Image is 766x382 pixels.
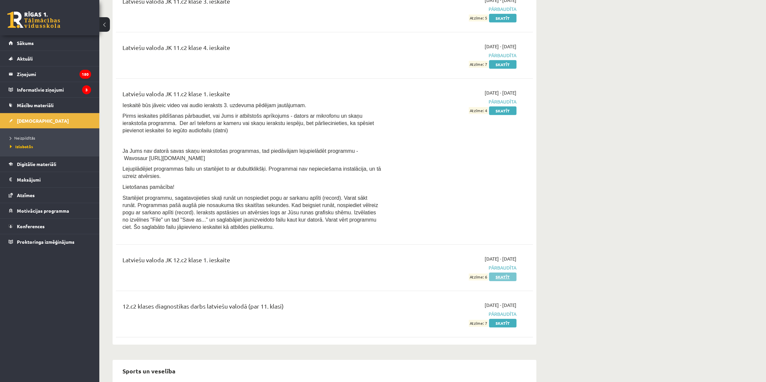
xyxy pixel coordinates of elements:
a: Skatīt [489,14,516,22]
span: Proktoringa izmēģinājums [17,239,74,245]
span: Ieskaitē būs jāveic video vai audio ieraksts 3. uzdevuma pēdējam jautājumam. [122,103,306,108]
i: 3 [82,85,91,94]
legend: Informatīvie ziņojumi [17,82,91,97]
a: Skatīt [489,319,516,327]
a: Proktoringa izmēģinājums [9,234,91,249]
legend: Ziņojumi [17,66,91,82]
div: 12.c2 klases diagnostikas darbs latviešu valodā (par 11. klasi) [122,302,382,314]
span: [DATE] - [DATE] [485,255,516,262]
a: Izlabotās [10,144,93,149]
i: 180 [79,70,91,79]
h2: Sports un veselība [116,363,182,379]
span: Pārbaudīta [392,6,516,13]
span: [DEMOGRAPHIC_DATA] [17,118,69,124]
a: Neizpildītās [10,135,93,141]
span: Digitālie materiāli [17,161,56,167]
div: Latviešu valoda JK 11.c2 klase 4. ieskaite [122,43,382,55]
a: Skatīt [489,60,516,69]
span: Pārbaudīta [392,311,516,318]
span: Aktuāli [17,56,33,62]
a: Maksājumi [9,172,91,187]
span: Pārbaudīta [392,52,516,59]
a: Atzīmes [9,188,91,203]
a: Motivācijas programma [9,203,91,218]
span: Atzīme: 4 [469,107,488,114]
span: Atzīme: 7 [469,320,488,327]
a: Konferences [9,219,91,234]
span: Lejuplādējiet programmas failu un startējiet to ar dubultklikšķi. Programmai nav nepieciešama ins... [122,166,381,179]
span: Pirms ieskaites pildīšanas pārbaudiet, vai Jums ir atbilstošs aprīkojums - dators ar mikrofonu un... [122,113,374,133]
a: [DEMOGRAPHIC_DATA] [9,113,91,128]
legend: Maksājumi [17,172,91,187]
a: Rīgas 1. Tālmācības vidusskola [7,12,60,28]
span: Atzīme: 7 [469,61,488,68]
span: Izlabotās [10,144,33,149]
a: Aktuāli [9,51,91,66]
span: Sākums [17,40,34,46]
span: Mācību materiāli [17,102,54,108]
a: Digitālie materiāli [9,156,91,172]
span: Startējiet programmu, sagatavojieties skaļi runāt un nospiediet pogu ar sarkanu aplīti (record). ... [122,195,378,230]
span: [DATE] - [DATE] [485,302,516,309]
span: Atzīmes [17,192,35,198]
a: Skatīt [489,106,516,115]
span: [DATE] - [DATE] [485,89,516,96]
a: Ziņojumi180 [9,66,91,82]
span: Neizpildītās [10,135,35,141]
span: Konferences [17,223,45,229]
span: Ja Jums nav datorā savas skaņu ierakstošas programmas, tad piedāvājam lejupielādēt programmu - Wa... [122,148,358,161]
a: Skatīt [489,273,516,281]
span: Atzīme: 6 [469,274,488,280]
span: Lietošanas pamācība! [122,184,174,190]
a: Informatīvie ziņojumi3 [9,82,91,97]
span: Pārbaudīta [392,98,516,105]
span: Pārbaudīta [392,264,516,271]
div: Latviešu valoda JK 12.c2 klase 1. ieskaite [122,255,382,268]
a: Sākums [9,35,91,51]
span: [DATE] - [DATE] [485,43,516,50]
div: Latviešu valoda JK 11.c2 klase 1. ieskaite [122,89,382,102]
span: Motivācijas programma [17,208,69,214]
a: Mācību materiāli [9,98,91,113]
span: Atzīme: 5 [469,15,488,21]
